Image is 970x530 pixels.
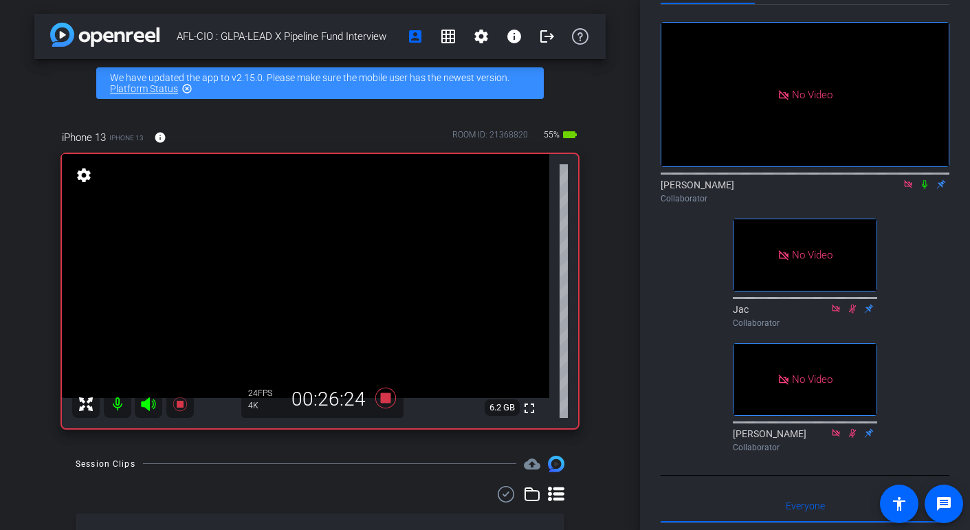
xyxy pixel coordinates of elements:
mat-icon: message [936,496,952,512]
span: No Video [792,373,833,385]
a: Platform Status [110,83,178,94]
mat-icon: info [506,28,522,45]
div: 00:26:24 [283,388,375,411]
mat-icon: info [154,131,166,144]
span: FPS [258,388,272,398]
span: AFL-CIO : GLPA-LEAD X Pipeline Fund Interview [177,23,399,50]
mat-icon: battery_std [562,126,578,143]
div: [PERSON_NAME] [661,178,949,205]
div: [PERSON_NAME] [733,427,877,454]
mat-icon: logout [539,28,555,45]
img: Session clips [548,456,564,472]
span: No Video [792,88,833,100]
mat-icon: grid_on [440,28,456,45]
div: Collaborator [661,192,949,205]
div: We have updated the app to v2.15.0. Please make sure the mobile user has the newest version. [96,67,544,99]
mat-icon: account_box [407,28,423,45]
mat-icon: settings [74,167,93,184]
span: Everyone [786,501,825,511]
span: iPhone 13 [109,133,144,143]
mat-icon: cloud_upload [524,456,540,472]
img: app-logo [50,23,159,47]
div: Jac [733,302,877,329]
mat-icon: accessibility [891,496,907,512]
span: 6.2 GB [485,399,520,416]
mat-icon: settings [473,28,489,45]
mat-icon: fullscreen [521,400,538,417]
div: 4K [248,400,283,411]
mat-icon: highlight_off [181,83,192,94]
div: ROOM ID: 21368820 [452,129,528,148]
span: Destinations for your clips [524,456,540,472]
div: 24 [248,388,283,399]
div: Collaborator [733,441,877,454]
span: 55% [542,124,562,146]
span: iPhone 13 [62,130,106,145]
div: Session Clips [76,457,135,471]
div: Collaborator [733,317,877,329]
span: No Video [792,249,833,261]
